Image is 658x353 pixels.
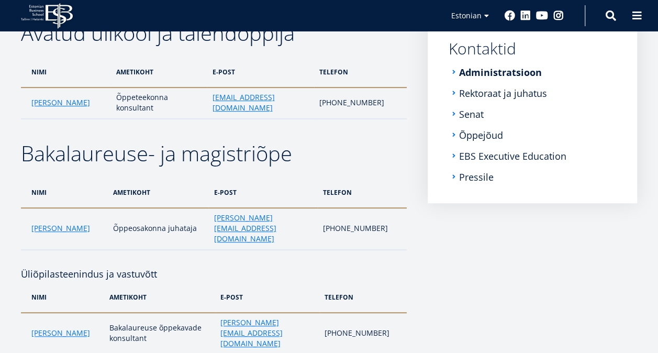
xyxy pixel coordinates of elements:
a: EBS Executive Education [459,151,566,161]
a: Senat [459,109,484,119]
a: Administratsioon [459,67,542,78]
a: [PERSON_NAME][EMAIL_ADDRESS][DOMAIN_NAME] [220,317,314,349]
th: ametikoht [111,57,207,87]
th: e-post [215,282,319,313]
th: nimi [21,282,104,313]
a: Õppejõud [459,130,503,140]
a: [PERSON_NAME] [31,97,90,108]
th: telefon [318,177,407,208]
h4: Üliõpilasteenindus ja vastuvõtt [21,250,407,282]
th: nimi [21,57,111,87]
a: Linkedin [520,10,531,21]
th: telefon [319,282,407,313]
th: nimi [21,177,108,208]
a: Youtube [536,10,548,21]
a: [PERSON_NAME][EMAIL_ADDRESS][DOMAIN_NAME] [214,213,312,244]
td: [PHONE_NUMBER] [314,87,407,119]
h2: Avatud ülikool ja täiendõppija [21,20,407,46]
td: Õppeosakonna juhataja [108,208,209,250]
th: telefon [314,57,407,87]
a: Pressile [459,172,494,182]
a: [PERSON_NAME] [31,223,90,234]
h2: Bakalaureuse- ja magistriõpe [21,140,407,167]
a: Instagram [553,10,564,21]
a: [PERSON_NAME] [31,328,90,338]
th: e-post [209,177,317,208]
th: ametikoht [104,282,215,313]
th: e-post [207,57,314,87]
a: Facebook [505,10,515,21]
a: Rektoraat ja juhatus [459,88,547,98]
td: [PHONE_NUMBER] [318,208,407,250]
td: Õppeteekonna konsultant [111,87,207,119]
a: Kontaktid [449,41,616,57]
a: [EMAIL_ADDRESS][DOMAIN_NAME] [212,92,308,113]
th: ametikoht [108,177,209,208]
